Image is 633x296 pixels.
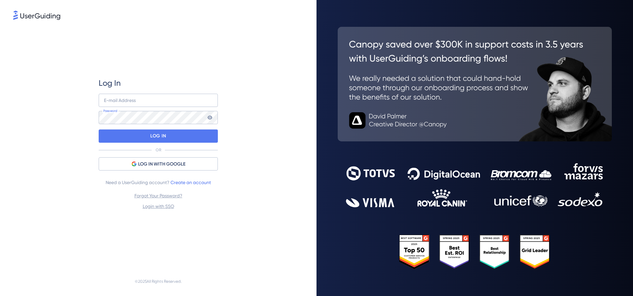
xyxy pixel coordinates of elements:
[135,277,182,285] span: © 2025 All Rights Reserved.
[134,193,182,198] a: Forgot Your Password?
[156,147,161,153] p: OR
[338,27,612,141] img: 26c0aa7c25a843aed4baddd2b5e0fa68.svg
[143,204,174,209] a: Login with SSO
[399,235,550,269] img: 25303e33045975176eb484905ab012ff.svg
[138,160,185,168] span: LOG IN WITH GOOGLE
[13,11,60,20] img: 8faab4ba6bc7696a72372aa768b0286c.svg
[150,131,166,141] p: LOG IN
[99,78,121,88] span: Log In
[99,94,218,107] input: example@company.com
[106,178,211,186] span: Need a UserGuiding account?
[346,163,604,207] img: 9302ce2ac39453076f5bc0f2f2ca889b.svg
[170,180,211,185] a: Create an account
